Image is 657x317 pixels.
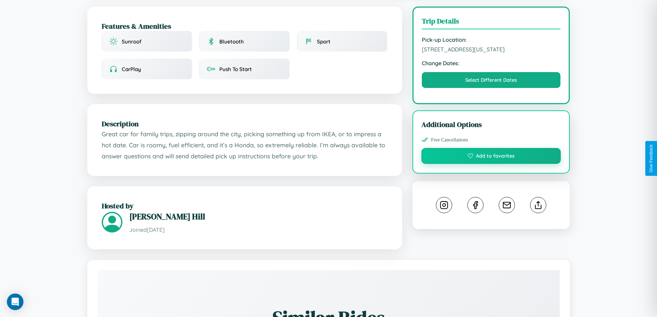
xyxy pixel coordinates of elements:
[219,66,252,72] span: Push To Start
[422,36,561,43] strong: Pick-up Location:
[102,129,388,161] p: Great car for family trips, zipping around the city, picking something up from IKEA, or to impres...
[102,119,388,129] h2: Description
[317,38,330,45] span: Sport
[7,294,23,310] div: Open Intercom Messenger
[102,201,388,211] h2: Hosted by
[421,148,561,164] button: Add to favorites
[129,225,388,235] p: Joined [DATE]
[122,38,141,45] span: Sunroof
[129,211,388,222] h3: [PERSON_NAME] Hill
[421,119,561,129] h3: Additional Options
[422,16,561,29] h3: Trip Details
[422,60,561,67] strong: Change Dates:
[102,21,388,31] h2: Features & Amenities
[219,38,244,45] span: Bluetooth
[122,66,141,72] span: CarPlay
[431,137,468,143] span: Free Cancellations
[422,72,561,88] button: Select Different Dates
[649,145,654,172] div: Give Feedback
[422,46,561,53] span: [STREET_ADDRESS][US_STATE]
